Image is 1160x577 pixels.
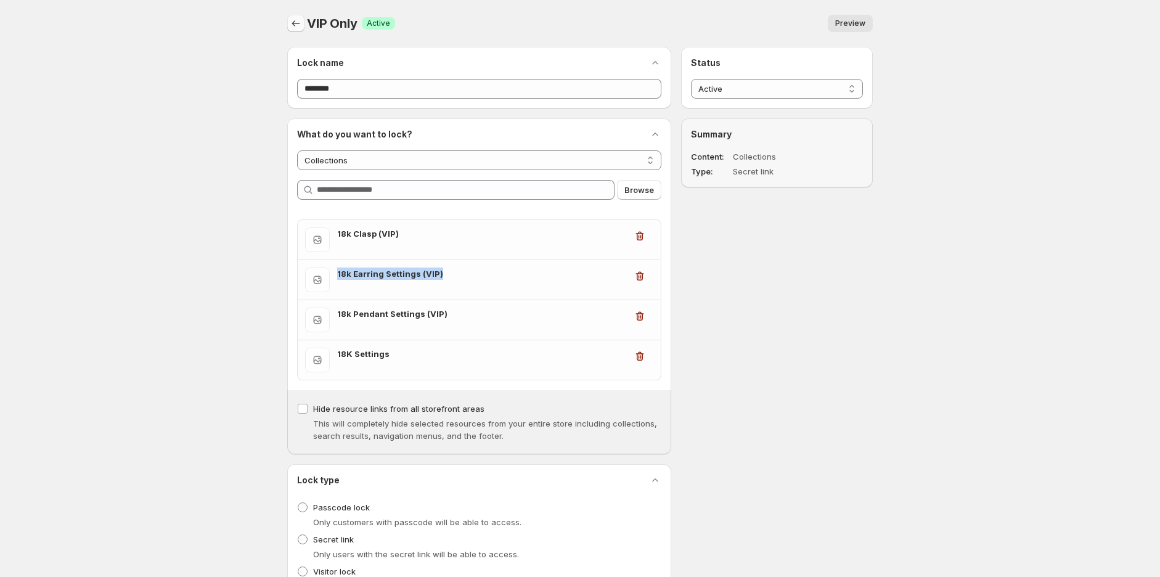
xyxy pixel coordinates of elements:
h2: Lock name [297,57,344,69]
button: Browse [617,180,661,200]
span: VIP Only [307,16,357,31]
span: This will completely hide selected resources from your entire store including collections, search... [313,419,657,441]
span: Only customers with passcode will be able to access. [313,517,521,527]
dt: Content: [691,150,730,163]
span: Only users with the secret link will be able to access. [313,549,519,559]
span: Secret link [313,534,354,544]
dd: Collections [733,150,828,163]
span: Active [367,18,390,28]
h2: Summary [691,128,863,141]
dd: Secret link [733,165,828,178]
h2: Lock type [297,474,340,486]
dt: Type: [691,165,730,178]
h3: 18K Settings [337,348,626,360]
button: Preview [828,15,873,32]
span: Preview [835,18,865,28]
h3: 18k Pendant Settings (VIP) [337,308,626,320]
h3: 18k Earring Settings (VIP) [337,268,626,280]
span: Hide resource links from all storefront areas [313,404,484,414]
span: Passcode lock [313,502,370,512]
button: Back [287,15,304,32]
h2: What do you want to lock? [297,128,412,141]
h2: Status [691,57,863,69]
h3: 18k Clasp (VIP) [337,227,626,240]
span: Visitor lock [313,567,356,576]
span: Browse [624,184,654,196]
